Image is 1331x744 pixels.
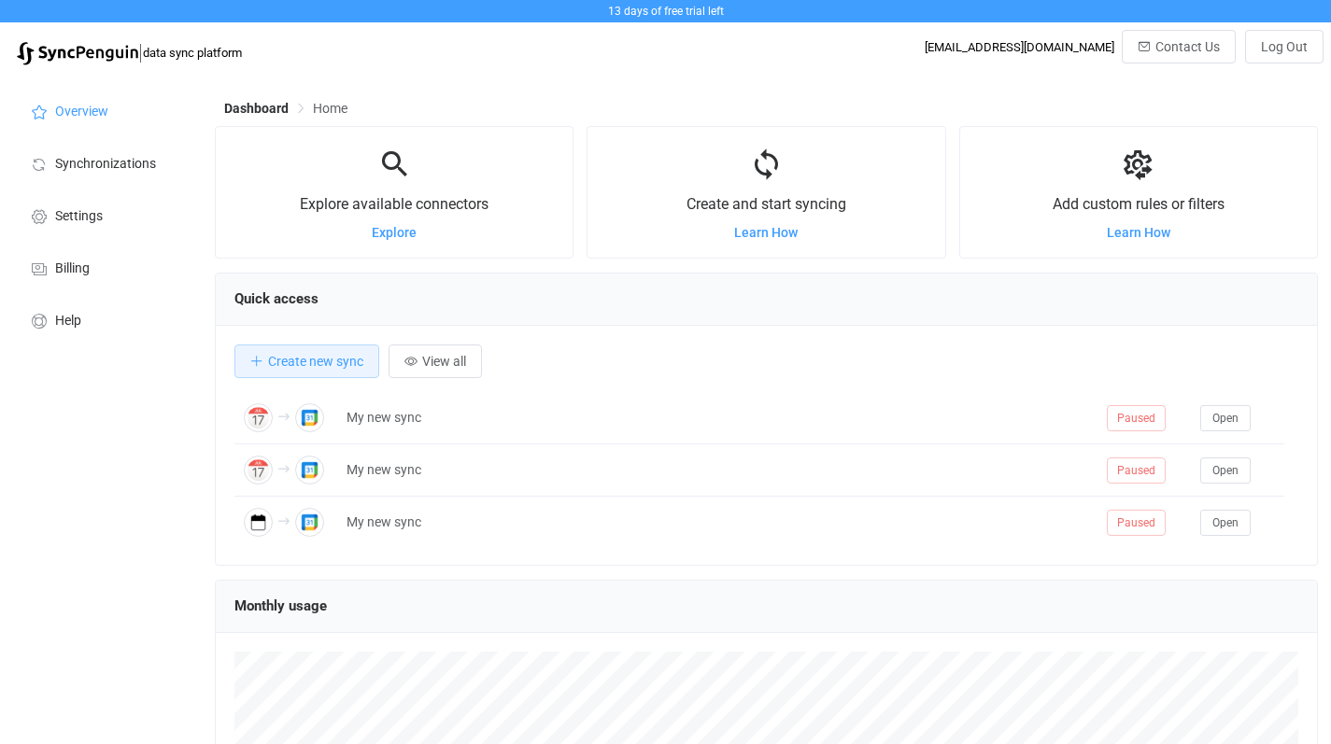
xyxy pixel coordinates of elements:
span: Log Out [1261,39,1308,54]
a: Billing [9,241,196,293]
div: [EMAIL_ADDRESS][DOMAIN_NAME] [925,40,1114,54]
a: Settings [9,189,196,241]
span: Explore available connectors [300,195,489,213]
span: 13 days of free trial left [608,5,724,18]
span: Synchronizations [55,157,156,172]
a: Synchronizations [9,136,196,189]
span: Add custom rules or filters [1053,195,1225,213]
span: Help [55,314,81,329]
span: data sync platform [143,46,242,60]
span: View all [422,354,466,369]
button: Create new sync [234,344,379,378]
span: Contact Us [1155,39,1220,54]
a: Learn How [734,225,798,240]
button: Contact Us [1122,30,1236,63]
img: syncpenguin.svg [17,42,138,65]
span: Settings [55,209,103,224]
button: View all [389,344,482,378]
span: | [138,39,143,65]
span: Home [313,101,347,116]
a: Overview [9,84,196,136]
span: Create and start syncing [687,195,846,213]
span: Overview [55,105,108,119]
button: Log Out [1245,30,1324,63]
span: Quick access [234,290,319,307]
a: |data sync platform [17,39,242,65]
a: Learn How [1107,225,1170,240]
div: Breadcrumb [224,102,347,115]
a: Help [9,293,196,345]
span: Monthly usage [234,597,327,614]
a: Explore [372,225,417,240]
span: Billing [55,261,90,276]
span: Create new sync [268,354,363,369]
span: Dashboard [224,101,289,116]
